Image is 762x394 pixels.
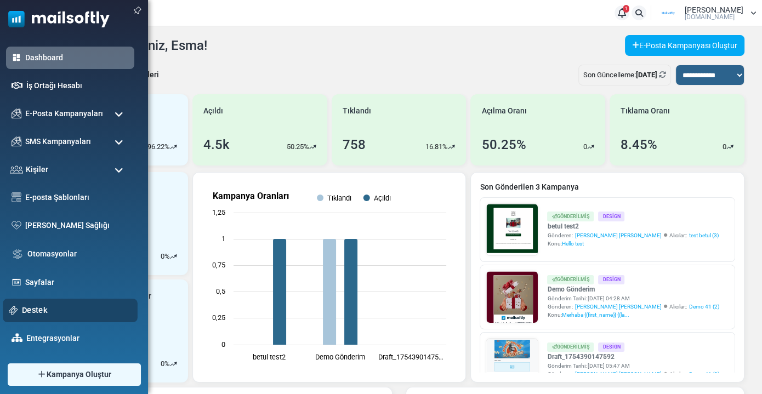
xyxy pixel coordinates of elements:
text: Tıklandı [327,194,351,202]
span: Hello test [561,241,583,247]
img: User Logo [655,5,682,21]
div: Gönderen: Alıcılar:: [547,370,719,378]
img: domain-health-icon.svg [12,221,21,230]
a: test betul (3) [689,231,718,239]
text: Demo Gönderim [315,353,365,361]
div: Gönderilmiş [547,212,594,221]
text: 0,25 [212,313,225,322]
div: Konu: [547,239,718,248]
div: Gönderim Tarihi: [DATE] 05:47 AM [547,362,719,370]
a: Otomasyonlar [27,248,129,260]
text: 1,25 [212,208,225,216]
span: [PERSON_NAME] [PERSON_NAME] [575,231,661,239]
a: E-posta Şablonları [25,192,129,203]
a: Dashboard [25,52,129,64]
text: Kampanya Oranları [213,191,289,201]
img: landing_pages.svg [12,277,21,287]
p: 16.81% [425,141,448,152]
span: Tıklama Oranı [621,105,670,117]
div: Gönderen: Alıcılar:: [547,302,719,311]
a: User Logo [PERSON_NAME] [DOMAIN_NAME] [655,5,757,21]
div: 4.5k [203,135,230,155]
span: Açılma Oranı [481,105,526,117]
svg: Kampanya Oranları [202,181,457,373]
div: % [161,358,177,369]
a: Demo Gönderim [547,284,719,294]
span: [PERSON_NAME] [685,6,743,14]
span: E-Posta Kampanyaları [25,108,103,119]
a: Sayfalar [25,277,129,288]
div: Design [598,342,624,352]
span: Kişiler [26,164,48,175]
img: campaigns-icon.png [12,136,21,146]
img: workflow.svg [12,248,24,260]
div: Konu: [547,311,719,319]
p: 50.25% [287,141,309,152]
p: 0 [161,251,164,262]
div: Gönderen: Alıcılar:: [547,231,718,239]
span: Tıklandı [343,105,371,117]
b: [DATE] [636,71,657,79]
img: email-templates-icon.svg [12,192,21,202]
img: support-icon.svg [9,306,18,315]
a: Entegrasyonlar [26,333,129,344]
text: Açıldı [373,194,390,202]
text: 0,5 [216,287,225,295]
div: 758 [343,135,366,155]
p: 0 [583,141,587,152]
p: 0 [161,358,164,369]
text: 0,75 [212,261,225,269]
p: 96.22% [147,141,170,152]
div: Gönderilmiş [547,342,594,352]
a: betul test2 [547,221,718,231]
a: Demo 41 (2) [689,302,719,311]
span: [PERSON_NAME] [PERSON_NAME] [575,370,661,378]
span: Açıldı [203,105,223,117]
a: Demo 41 (2) [689,370,719,378]
a: İş Ortağı Hesabı [26,80,129,92]
a: Refresh Stats [659,71,666,79]
a: Son Gönderilen 3 Kampanya [480,181,735,193]
a: E-Posta Kampanyası Oluştur [625,35,744,56]
text: 1 [221,235,225,243]
text: 0 [221,340,225,349]
img: contacts-icon.svg [10,165,23,173]
div: 50.25% [481,135,526,155]
span: Kampanya Oluştur [47,369,111,380]
a: [PERSON_NAME] Sağlığı [25,220,129,231]
div: 8.45% [621,135,657,155]
a: Draft_1754390147592 [547,352,719,362]
img: dashboard-icon-active.svg [12,53,21,62]
div: Gönderim Tarihi: [DATE] 04:28 AM [547,294,719,302]
div: Design [598,275,624,284]
img: campaigns-icon.png [12,109,21,118]
text: Draft_17543901475… [378,353,443,361]
span: 1 [623,5,629,13]
div: Gönderilmiş [547,275,594,284]
div: Design [598,212,624,221]
span: [DOMAIN_NAME] [685,14,735,20]
span: Merhaba {(first_name)} {(la... [561,312,629,318]
span: SMS Kampanyaları [25,136,91,147]
div: Son Güncelleme: [578,65,671,85]
text: betul test2 [252,353,285,361]
span: [PERSON_NAME] [PERSON_NAME] [575,302,661,311]
div: % [161,251,177,262]
a: Destek [22,304,132,316]
a: 1 [615,5,629,20]
p: 0 [723,141,726,152]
